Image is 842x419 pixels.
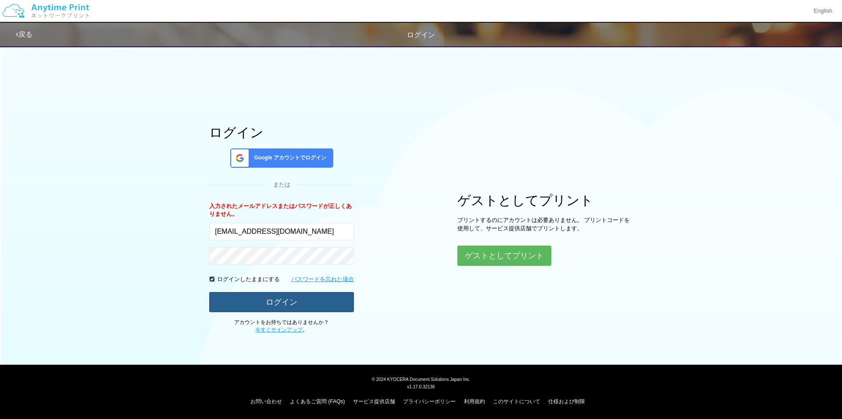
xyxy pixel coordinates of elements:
a: このサイトについて [493,398,540,405]
h1: ゲストとしてプリント [457,193,633,208]
a: お問い合わせ [250,398,282,405]
span: ログイン [407,31,435,39]
span: Google アカウントでログイン [250,154,326,162]
div: または [209,181,354,189]
a: パスワードを忘れた場合 [291,275,354,284]
button: ゲストとしてプリント [457,246,551,266]
a: 仕様および制限 [548,398,585,405]
span: v1.17.0.32136 [407,384,435,389]
span: 。 [255,327,308,333]
p: プリントするのにアカウントは必要ありません。 プリントコードを使用して、サービス提供店舗でプリントします。 [457,216,633,232]
p: アカウントをお持ちではありませんか？ [209,319,354,334]
input: メールアドレス [209,223,354,240]
a: 今すぐサインアップ [255,327,303,333]
h1: ログイン [209,125,354,140]
a: 利用規約 [464,398,485,405]
a: プライバシーポリシー [403,398,456,405]
a: 戻る [16,31,32,38]
a: サービス提供店舗 [353,398,395,405]
b: 入力されたメールアドレスまたはパスワードが正しくありません。 [209,203,352,218]
p: ログインしたままにする [217,275,280,284]
span: © 2024 KYOCERA Document Solutions Japan Inc. [372,376,471,382]
button: ログイン [209,292,354,312]
a: よくあるご質問 (FAQs) [290,398,345,405]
